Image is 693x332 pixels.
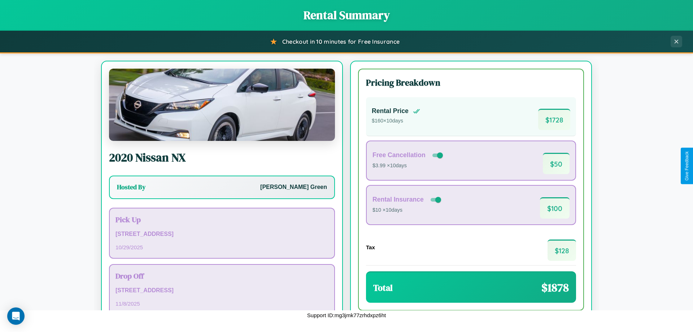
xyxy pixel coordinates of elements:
span: $ 1878 [541,280,569,296]
span: $ 128 [548,240,576,261]
p: Support ID: mg3jmk77zrhdxpz6ht [307,310,386,320]
h1: Rental Summary [7,7,686,23]
p: [STREET_ADDRESS] [115,229,328,240]
p: $3.99 × 10 days [372,161,444,171]
img: Nissan NX [109,69,335,141]
p: 11 / 8 / 2025 [115,299,328,309]
div: Give Feedback [684,151,689,181]
div: Open Intercom Messenger [7,307,25,325]
h4: Tax [366,244,375,250]
span: $ 100 [540,197,570,219]
p: 10 / 29 / 2025 [115,242,328,252]
h3: Hosted By [117,183,145,191]
h3: Pricing Breakdown [366,77,576,89]
h4: Rental Insurance [372,196,424,203]
h3: Drop Off [115,271,328,281]
h4: Rental Price [372,107,409,115]
p: [STREET_ADDRESS] [115,285,328,296]
p: $10 × 10 days [372,206,443,215]
h2: 2020 Nissan NX [109,150,335,165]
p: $ 160 × 10 days [372,116,420,126]
p: [PERSON_NAME] Green [260,182,327,193]
span: Checkout in 10 minutes for Free Insurance [282,38,400,45]
span: $ 1728 [538,109,570,130]
h4: Free Cancellation [372,151,426,159]
span: $ 50 [543,153,570,174]
h3: Total [373,282,393,294]
h3: Pick Up [115,214,328,225]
